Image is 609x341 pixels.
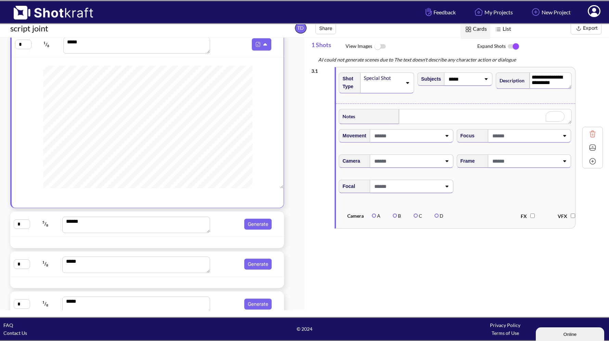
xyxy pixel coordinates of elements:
[346,39,477,54] span: View Images
[457,130,475,141] span: Focus
[464,25,473,34] img: Card Icon
[468,3,518,21] a: My Projects
[311,38,346,56] span: 1 Shots
[30,298,60,309] span: /
[418,73,441,85] span: Subjects
[254,40,262,49] img: Pdf Icon
[311,64,331,75] div: 3 . 1
[477,39,609,54] span: Expand Shots
[43,41,46,45] span: 1
[30,218,60,229] span: /
[393,213,401,219] label: B
[521,213,530,219] span: FX
[372,39,388,54] img: ToggleOff Icon
[372,213,380,219] label: A
[295,23,307,33] span: TD
[244,219,272,230] button: Generate
[536,326,606,341] iframe: chat widget
[494,25,503,34] img: List Icon
[341,212,368,220] span: Camera
[414,213,422,219] label: C
[558,213,571,219] span: VFX
[311,56,609,64] div: AI could not generate scenes due to The text doesn't describe any character action or dialogue
[363,73,402,83] div: Special Shot
[424,8,456,16] span: Feedback
[32,39,62,50] span: /
[490,19,515,39] span: List
[42,260,44,264] span: 1
[42,220,44,224] span: 5
[587,156,598,166] img: Add Icon
[42,300,44,304] span: 1
[574,24,583,33] img: Export Icon
[525,3,576,21] a: New Project
[339,155,360,167] span: Camera
[3,322,13,328] a: FAQ
[496,75,524,86] span: Description
[587,129,598,139] img: Trash Icon
[3,330,27,336] a: Contact Us
[571,22,601,35] button: Export
[457,155,475,167] span: Frame
[473,6,484,18] img: Home Icon
[405,321,606,329] div: Privacy Policy
[339,181,355,192] span: Focal
[339,111,355,122] span: Notes
[311,64,603,232] div: 3.1Shot TypeSpecial ShotSubjectsDescription**** **** **** **** ****NotesTo enrich screen reader i...
[435,213,443,219] label: D
[339,130,366,141] span: Movement
[405,329,606,337] div: Terms of Use
[46,223,48,228] span: 8
[506,39,521,54] img: ToggleOn Icon
[244,299,272,310] button: Generate
[339,73,357,92] span: Shot Type
[530,6,542,18] img: Add Icon
[461,19,490,39] span: Cards
[244,259,272,270] button: Generate
[46,303,48,308] span: 8
[424,6,433,18] img: Hand Icon
[399,109,571,124] textarea: To enrich screen reader interactions, please activate Accessibility in Grammarly extension settings
[30,258,60,269] span: /
[47,44,49,48] span: 8
[46,263,48,268] span: 8
[587,142,598,153] img: Contract Icon
[204,325,405,333] span: © 2024
[315,23,336,34] button: Share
